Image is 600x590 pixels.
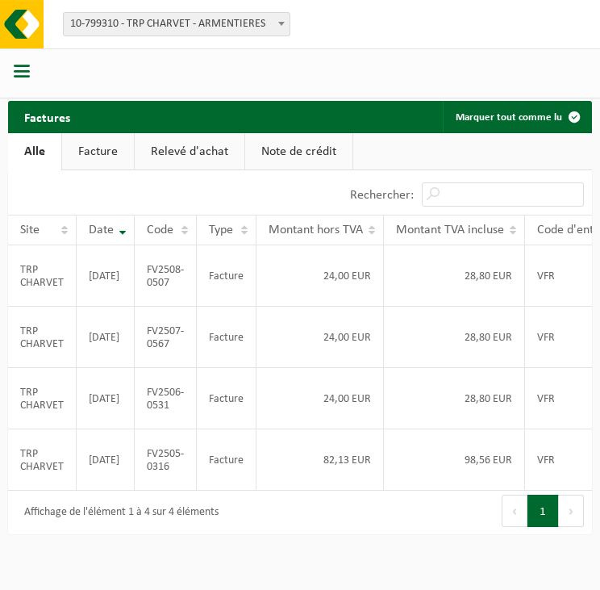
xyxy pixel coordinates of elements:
[256,245,384,307] td: 24,00 EUR
[443,101,590,133] button: Marquer tout comme lu
[384,307,525,368] td: 28,80 EUR
[62,133,134,170] a: Facture
[396,224,504,236] span: Montant TVA incluse
[384,245,525,307] td: 28,80 EUR
[8,307,77,368] td: TRP CHARVET
[197,429,256,491] td: Facture
[502,495,527,527] button: Previous
[8,101,86,132] h2: Factures
[77,368,135,429] td: [DATE]
[384,429,525,491] td: 98,56 EUR
[8,133,61,170] a: Alle
[64,13,290,36] span: 10-799310 - TRP CHARVET - ARMENTIERES
[135,368,197,429] td: FV2506-0531
[16,499,219,526] div: Affichage de l'élément 1 à 4 sur 4 éléments
[8,429,77,491] td: TRP CHARVET
[89,224,114,236] span: Date
[135,245,197,307] td: FV2508-0507
[197,307,256,368] td: Facture
[135,429,197,491] td: FV2505-0316
[209,224,233,236] span: Type
[350,189,414,202] label: Rechercher:
[197,368,256,429] td: Facture
[269,224,363,236] span: Montant hors TVA
[63,12,290,36] span: 10-799310 - TRP CHARVET - ARMENTIERES
[559,495,584,527] button: Next
[147,224,173,236] span: Code
[135,133,244,170] a: Relevé d'achat
[384,368,525,429] td: 28,80 EUR
[135,307,197,368] td: FV2507-0567
[77,245,135,307] td: [DATE]
[256,429,384,491] td: 82,13 EUR
[527,495,559,527] button: 1
[77,429,135,491] td: [DATE]
[8,245,77,307] td: TRP CHARVET
[77,307,135,368] td: [DATE]
[245,133,352,170] a: Note de crédit
[256,307,384,368] td: 24,00 EUR
[20,224,40,236] span: Site
[197,245,256,307] td: Facture
[256,368,384,429] td: 24,00 EUR
[8,368,77,429] td: TRP CHARVET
